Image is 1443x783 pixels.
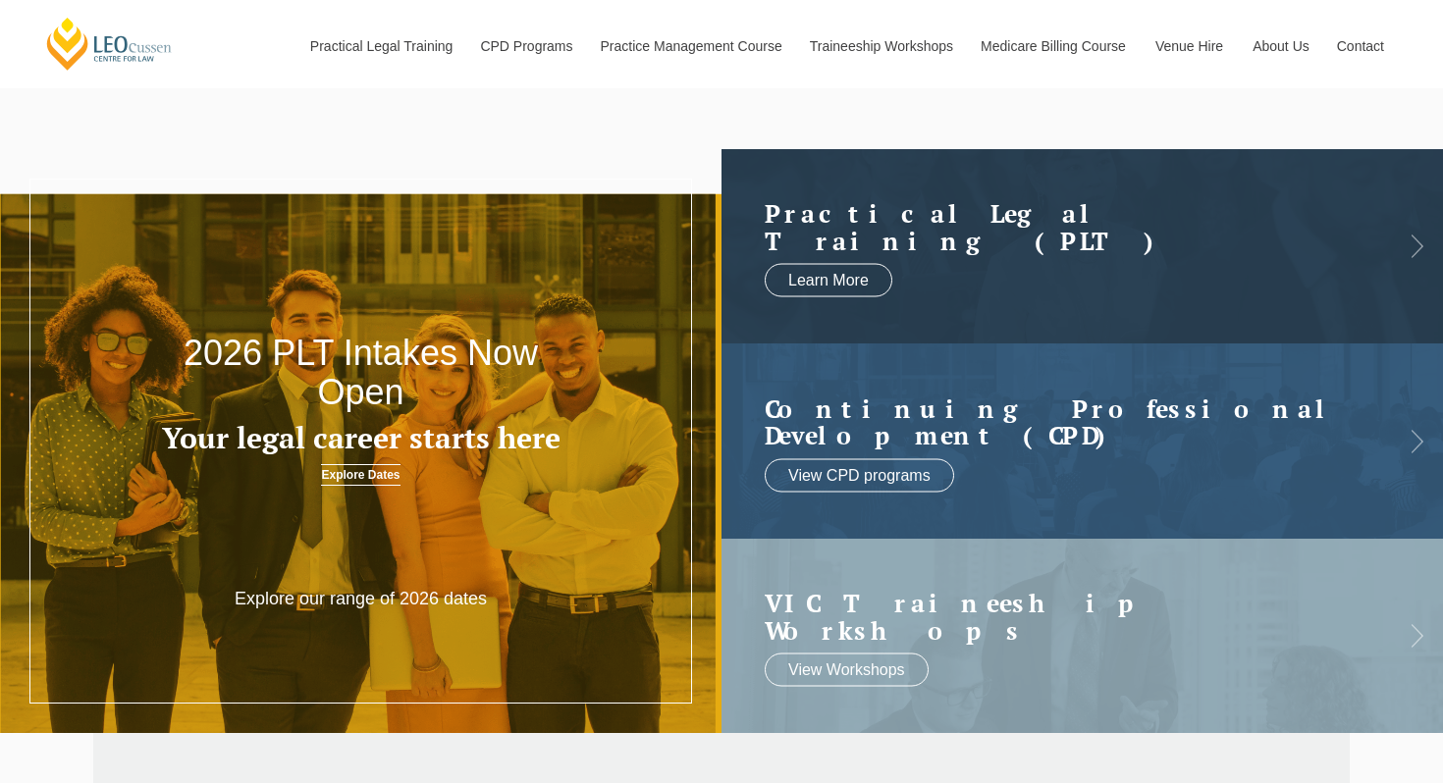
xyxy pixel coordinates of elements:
[295,4,466,88] a: Practical Legal Training
[586,4,795,88] a: Practice Management Course
[217,588,506,610] p: Explore our range of 2026 dates
[765,590,1361,644] a: VIC Traineeship Workshops
[1322,4,1399,88] a: Contact
[1311,652,1394,734] iframe: LiveChat chat widget
[765,458,954,492] a: View CPD programs
[44,16,175,72] a: [PERSON_NAME] Centre for Law
[765,653,929,687] a: View Workshops
[795,4,966,88] a: Traineeship Workshops
[966,4,1141,88] a: Medicare Billing Course
[465,4,585,88] a: CPD Programs
[1141,4,1238,88] a: Venue Hire
[765,200,1361,254] h2: Practical Legal Training (PLT)
[765,394,1361,448] a: Continuing ProfessionalDevelopment (CPD)
[765,200,1361,254] a: Practical LegalTraining (PLT)
[765,264,892,297] a: Learn More
[144,422,577,454] h3: Your legal career starts here
[144,334,577,411] h2: 2026 PLT Intakes Now Open
[765,394,1361,448] h2: Continuing Professional Development (CPD)
[321,464,400,486] a: Explore Dates
[1238,4,1322,88] a: About Us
